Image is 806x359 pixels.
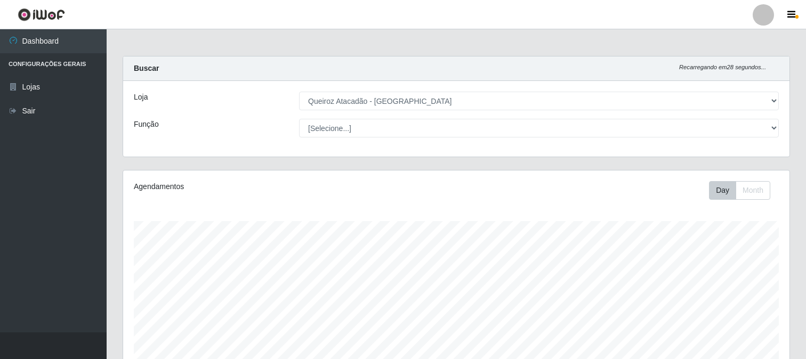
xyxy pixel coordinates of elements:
label: Loja [134,92,148,103]
div: Toolbar with button groups [709,181,779,200]
label: Função [134,119,159,130]
button: Day [709,181,736,200]
div: Agendamentos [134,181,393,192]
div: First group [709,181,770,200]
i: Recarregando em 28 segundos... [679,64,766,70]
strong: Buscar [134,64,159,72]
img: CoreUI Logo [18,8,65,21]
button: Month [736,181,770,200]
